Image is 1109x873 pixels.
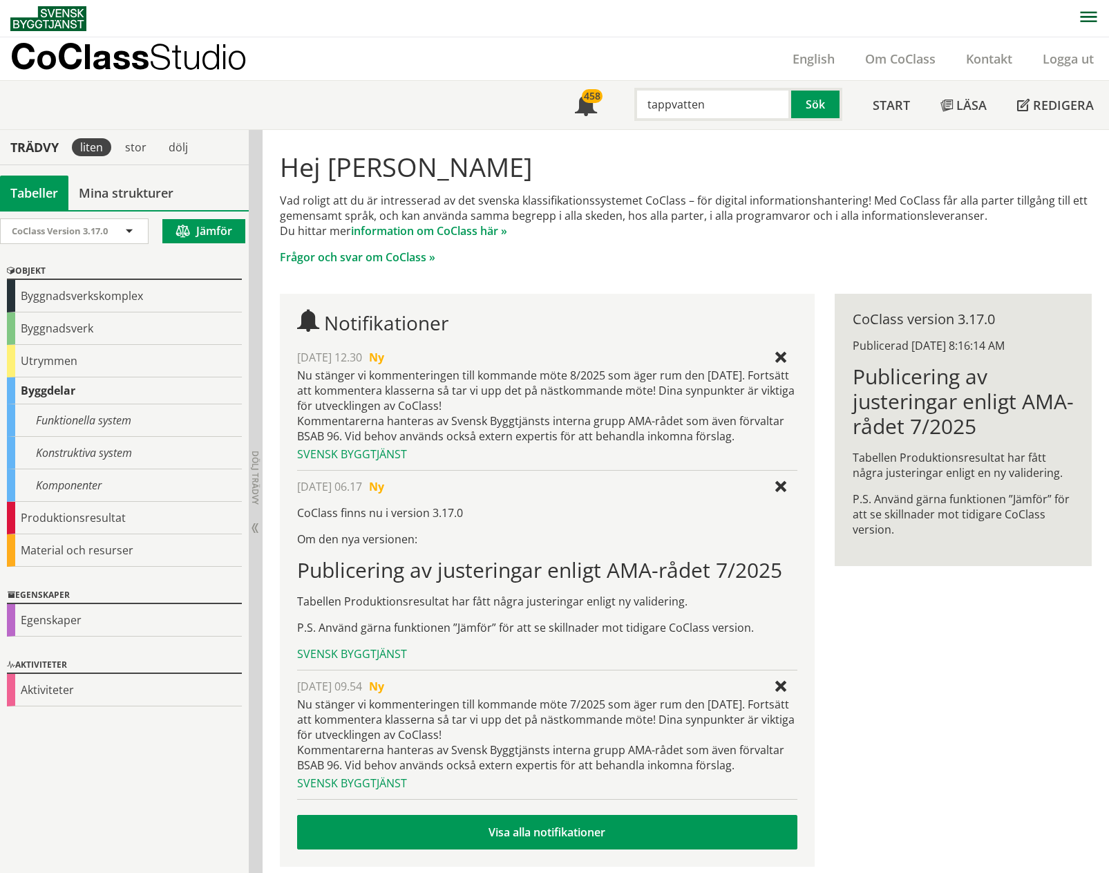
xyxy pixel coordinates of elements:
div: stor [117,138,155,156]
h1: Hej [PERSON_NAME] [280,151,1092,182]
span: Läsa [956,97,987,113]
span: Studio [149,36,247,77]
p: Tabellen Produktionsresultat har fått några justeringar enligt ny validering. [297,594,797,609]
div: 458 [582,89,603,103]
a: Frågor och svar om CoClass » [280,250,435,265]
span: [DATE] 12.30 [297,350,362,365]
p: Vad roligt att du är intresserad av det svenska klassifikationssystemet CoClass – för digital inf... [280,193,1092,238]
p: P.S. Använd gärna funktionen ”Jämför” för att se skillnader mot tidigare CoClass version. [853,491,1074,537]
span: [DATE] 06.17 [297,479,362,494]
button: Jämför [162,219,245,243]
span: Ny [369,479,384,494]
a: Kontakt [951,50,1027,67]
input: Sök [634,88,791,121]
div: Produktionsresultat [7,502,242,534]
div: Trädvy [3,140,66,155]
div: Svensk Byggtjänst [297,447,797,462]
h1: Publicering av justeringar enligt AMA-rådet 7/2025 [297,558,797,583]
p: CoClass finns nu i version 3.17.0 [297,505,797,520]
div: CoClass version 3.17.0 [853,312,1074,327]
div: Funktionella system [7,404,242,437]
div: Publicerad [DATE] 8:16:14 AM [853,338,1074,353]
div: Material och resurser [7,534,242,567]
span: [DATE] 09.54 [297,679,362,694]
div: Aktiviteter [7,674,242,706]
a: Läsa [925,81,1002,129]
button: Sök [791,88,842,121]
span: Dölj trädvy [249,451,261,505]
p: Om den nya versionen: [297,532,797,547]
div: Nu stänger vi kommenteringen till kommande möte 7/2025 som äger rum den [DATE]. Fortsätt att komm... [297,697,797,773]
div: liten [72,138,111,156]
a: information om CoClass här » [351,223,507,238]
div: Byggnadsverk [7,312,242,345]
a: 458 [560,81,612,129]
a: Start [857,81,925,129]
a: Logga ut [1027,50,1109,67]
div: Objekt [7,263,242,280]
p: CoClass [10,48,247,64]
div: dölj [160,138,196,156]
p: Tabellen Produktionsresultat har fått några justeringar enligt en ny validering. [853,450,1074,480]
span: Ny [369,679,384,694]
div: Nu stänger vi kommenteringen till kommande möte 8/2025 som äger rum den [DATE]. Fortsätt att komm... [297,368,797,444]
div: Konstruktiva system [7,437,242,469]
span: Redigera [1033,97,1094,113]
a: Visa alla notifikationer [297,815,797,849]
p: P.S. Använd gärna funktionen ”Jämför” för att se skillnader mot tidigare CoClass version. [297,620,797,635]
a: Om CoClass [850,50,951,67]
a: Mina strukturer [68,176,184,210]
div: Egenskaper [7,588,242,604]
a: Redigera [1002,81,1109,129]
div: Komponenter [7,469,242,502]
span: CoClass Version 3.17.0 [12,225,108,237]
div: Byggdelar [7,377,242,404]
span: Start [873,97,910,113]
div: Svensk Byggtjänst [297,776,797,791]
div: Svensk Byggtjänst [297,646,797,661]
div: Egenskaper [7,604,242,637]
div: Aktiviteter [7,657,242,674]
a: CoClassStudio [10,37,276,80]
div: Byggnadsverkskomplex [7,280,242,312]
span: Notifikationer [324,310,448,336]
img: Svensk Byggtjänst [10,6,86,31]
a: English [777,50,850,67]
div: Utrymmen [7,345,242,377]
span: Notifikationer [575,95,597,118]
h1: Publicering av justeringar enligt AMA-rådet 7/2025 [853,364,1074,439]
span: Ny [369,350,384,365]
